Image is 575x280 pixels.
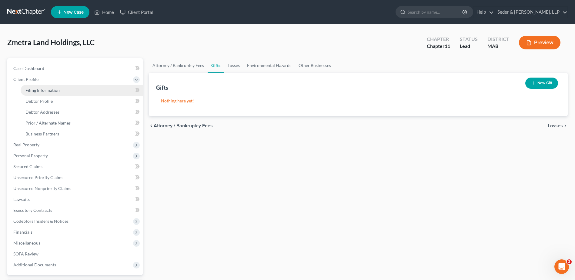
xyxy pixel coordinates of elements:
a: Attorney / Bankruptcy Fees [149,58,208,73]
a: Filing Information [21,85,143,96]
span: Unsecured Nonpriority Claims [13,186,71,191]
a: Home [91,7,117,18]
a: Losses [224,58,243,73]
a: Debtor Profile [21,96,143,107]
span: Client Profile [13,77,38,82]
i: chevron_right [563,123,568,128]
span: Filing Information [25,88,60,93]
span: SOFA Review [13,251,38,256]
a: Unsecured Priority Claims [8,172,143,183]
span: Personal Property [13,153,48,158]
span: Prior / Alternate Names [25,120,71,125]
span: Additional Documents [13,262,56,267]
span: Business Partners [25,131,59,136]
span: Debtor Addresses [25,109,59,115]
button: Losses chevron_right [548,123,568,128]
span: New Case [63,10,84,15]
div: Gifts [156,84,168,91]
p: Nothing here yet! [161,98,556,104]
div: MAB [487,43,509,50]
span: Case Dashboard [13,66,44,71]
span: Codebtors Insiders & Notices [13,218,69,224]
input: Search by name... [408,6,463,18]
span: Real Property [13,142,39,147]
div: Chapter [427,43,450,50]
a: Client Portal [117,7,156,18]
iframe: Intercom live chat [554,259,569,274]
a: Unsecured Nonpriority Claims [8,183,143,194]
div: Status [460,36,478,43]
i: chevron_left [149,123,154,128]
a: Debtor Addresses [21,107,143,118]
span: 2 [567,259,572,264]
a: Lawsuits [8,194,143,205]
span: Financials [13,229,32,235]
div: Lead [460,43,478,50]
a: Prior / Alternate Names [21,118,143,128]
a: Executory Contracts [8,205,143,216]
span: Secured Claims [13,164,42,169]
span: Zmetra Land Holdings, LLC [7,38,95,47]
span: Debtor Profile [25,98,53,104]
button: chevron_left Attorney / Bankruptcy Fees [149,123,213,128]
a: Case Dashboard [8,63,143,74]
a: Help [473,7,494,18]
div: District [487,36,509,43]
a: Other Businesses [295,58,335,73]
a: Environmental Hazards [243,58,295,73]
span: Executory Contracts [13,208,52,213]
span: Losses [548,123,563,128]
a: Seder & [PERSON_NAME], LLP [494,7,567,18]
span: Attorney / Bankruptcy Fees [154,123,213,128]
span: 11 [445,43,450,49]
a: Secured Claims [8,161,143,172]
button: New Gift [525,78,558,89]
span: Unsecured Priority Claims [13,175,63,180]
a: Gifts [208,58,224,73]
a: Business Partners [21,128,143,139]
a: SOFA Review [8,248,143,259]
div: Chapter [427,36,450,43]
button: Preview [519,36,560,49]
span: Miscellaneous [13,240,40,245]
span: Lawsuits [13,197,30,202]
